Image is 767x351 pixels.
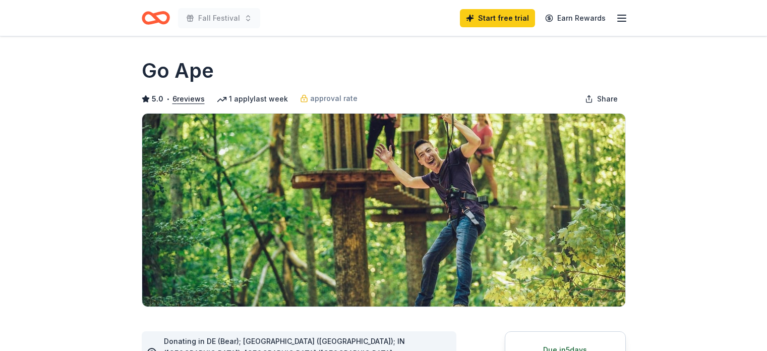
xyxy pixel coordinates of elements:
a: Earn Rewards [539,9,612,27]
a: Home [142,6,170,30]
span: Fall Festival [198,12,240,24]
span: • [166,95,169,103]
img: Image for Go Ape [142,114,625,307]
a: approval rate [300,92,358,105]
div: 1 apply last week [217,93,288,105]
button: Fall Festival [178,8,260,28]
span: approval rate [310,92,358,105]
a: Start free trial [460,9,535,27]
span: Share [597,93,618,105]
button: Share [577,89,626,109]
button: 6reviews [172,93,205,105]
span: 5.0 [152,93,163,105]
h1: Go Ape [142,57,214,85]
